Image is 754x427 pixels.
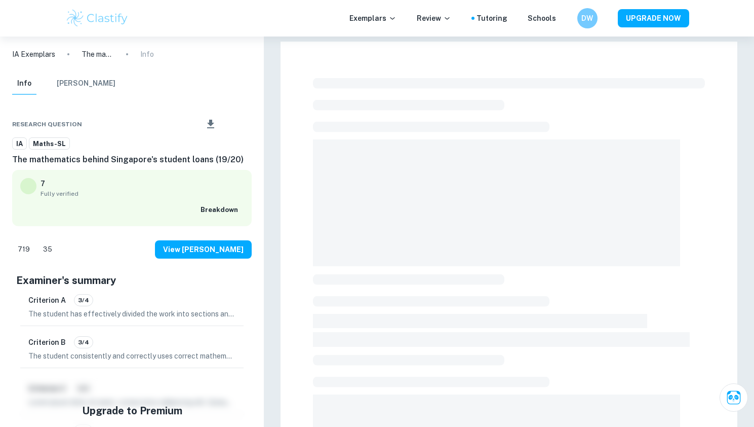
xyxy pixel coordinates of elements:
[12,49,55,60] a: IA Exemplars
[74,338,93,347] span: 3/4
[28,337,66,348] h6: Criterion B
[198,202,244,218] button: Breakdown
[12,244,35,255] span: 719
[417,13,451,24] p: Review
[577,8,598,28] button: DW
[155,240,252,259] button: View [PERSON_NAME]
[12,154,252,166] h6: The mathematics behind Singapore's student loans (19/20)
[82,49,114,60] p: The mathematics behind Singapore's student loans (19/20)
[82,403,182,418] h5: Upgrade to Premium
[28,308,235,319] p: The student has effectively divided the work into sections and subdivided the body to clearly ind...
[41,178,45,189] p: 7
[13,139,26,149] span: IA
[349,13,396,24] p: Exemplars
[28,350,235,362] p: The student consistently and correctly uses correct mathematical notation, symbols, and terminolo...
[477,13,507,24] a: Tutoring
[12,137,27,150] a: IA
[29,137,70,150] a: Maths-SL
[65,8,130,28] img: Clastify logo
[41,189,244,198] span: Fully verified
[12,241,35,258] div: Like
[140,49,154,60] p: Info
[189,111,231,137] div: Download
[16,273,248,288] h5: Examiner's summary
[12,73,36,95] button: Info
[581,13,593,24] h6: DW
[528,13,556,24] a: Schools
[74,296,93,305] span: 3/4
[37,241,58,258] div: Dislike
[244,118,252,130] div: Report issue
[28,295,66,306] h6: Criterion A
[179,118,187,130] div: Share
[12,120,82,129] span: Research question
[57,73,115,95] button: [PERSON_NAME]
[564,16,569,21] button: Help and Feedback
[29,139,69,149] span: Maths-SL
[720,383,748,412] button: Ask Clai
[618,9,689,27] button: UPGRADE NOW
[233,118,242,130] div: Bookmark
[37,244,58,255] span: 35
